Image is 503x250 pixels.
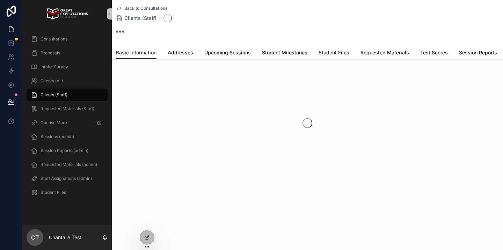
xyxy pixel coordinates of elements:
a: Test Scores [420,46,448,60]
span: Clients (Staff) [124,15,156,22]
a: Session Reports [459,46,497,60]
span: Requested Materials (Staff) [41,106,94,112]
span: Consultations [41,36,67,42]
span: Test Scores [420,49,448,56]
a: Requested Materials (admin) [27,158,108,171]
a: Staff Assignations (admin) [27,172,108,185]
div: scrollable content [22,28,112,208]
span: CT [31,233,39,242]
span: Sessions (admin) [41,134,74,139]
span: Clients (Staff) [41,92,67,98]
span: Clients (All) [41,78,63,84]
a: Requested Materials (Staff) [27,103,108,115]
img: App logo [46,8,88,20]
span: Session Reports (admin) [41,148,88,153]
a: Basic Information [116,46,156,60]
span: Staff Assignations (admin) [41,176,92,181]
span: Requested Materials (admin) [41,162,97,167]
span: Student Files [41,190,66,195]
a: Student Files [319,46,349,60]
a: Session Reports (admin) [27,144,108,157]
a: Clients (Staff) [116,15,156,22]
span: Addresses [168,49,193,56]
span: CounselMore [41,120,67,126]
a: Back to Consultations [116,6,167,11]
span: - [116,33,124,42]
a: Student Milestones [262,46,307,60]
span: Intake Survey [41,64,68,70]
a: Proposals [27,47,108,59]
a: Clients (Staff) [27,89,108,101]
a: CounselMore [27,116,108,129]
span: Session Reports [459,49,497,56]
a: Addresses [168,46,193,60]
a: Clients (All) [27,75,108,87]
a: Requested Materials [360,46,409,60]
span: Basic Information [116,49,156,56]
span: Student Files [319,49,349,56]
span: Student Milestones [262,49,307,56]
a: Upcoming Sessions [204,46,251,60]
span: Back to Consultations [124,6,167,11]
a: Intake Survey [27,61,108,73]
a: Sessions (admin) [27,130,108,143]
span: Requested Materials [360,49,409,56]
span: Upcoming Sessions [204,49,251,56]
a: Consultations [27,33,108,45]
span: Proposals [41,50,60,56]
p: Chantalle Test [49,234,81,241]
a: Student Files [27,186,108,199]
